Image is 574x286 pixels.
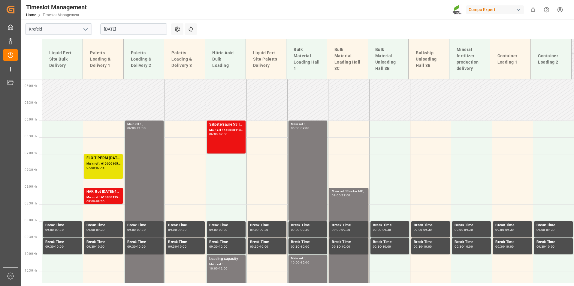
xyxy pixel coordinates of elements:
[25,269,37,272] span: 10:30 Hr
[300,228,301,231] div: -
[373,222,407,228] div: Break Time
[219,245,228,248] div: 10:00
[209,128,243,133] div: Main ref : 6100001130, 2000001018;
[259,228,260,231] div: -
[25,135,37,138] span: 06:30 Hr
[340,228,341,231] div: -
[25,185,37,188] span: 08:00 Hr
[291,127,300,130] div: 06:00
[127,245,136,248] div: 09:30
[505,245,514,248] div: 10:00
[251,47,282,71] div: Liquid Fert Site Paletts Delivery
[25,219,37,222] span: 09:00 Hr
[414,222,448,228] div: Break Time
[414,228,422,231] div: 09:00
[25,23,92,35] input: Type to search/select
[127,228,136,231] div: 09:00
[81,25,90,34] button: open menu
[25,84,37,88] span: 05:00 Hr
[45,239,80,245] div: Break Time
[219,228,228,231] div: 09:30
[177,228,178,231] div: -
[301,261,309,264] div: 15:00
[250,222,284,228] div: Break Time
[455,239,488,245] div: Break Time
[291,44,322,74] div: Bulk Material Loading Hall 1
[55,245,64,248] div: 10:00
[168,228,177,231] div: 09:00
[86,189,120,195] div: HAK Rot [DATE](4) 25kg (x48) INT spPAL;[PERSON_NAME] 20-5-10-2 25kg (x48) INT spPAL;VITA MC 10L (...
[45,222,80,228] div: Break Time
[259,245,260,248] div: -
[127,122,161,127] div: Main ref : ,
[546,245,555,248] div: 10:00
[536,222,570,228] div: Break Time
[209,228,218,231] div: 09:00
[466,5,524,14] div: Compo Expert
[332,228,340,231] div: 09:00
[178,228,186,231] div: 09:30
[373,44,404,74] div: Bulk Material Unloading Hall 3B
[250,228,259,231] div: 09:00
[136,127,137,130] div: -
[291,222,325,228] div: Break Time
[382,245,391,248] div: 10:00
[260,245,268,248] div: 10:00
[178,245,186,248] div: 10:00
[341,245,350,248] div: 10:00
[382,228,391,231] div: 09:30
[455,245,463,248] div: 09:30
[25,252,37,255] span: 10:00 Hr
[526,3,540,16] button: show 0 new notifications
[332,245,340,248] div: 09:30
[495,228,504,231] div: 09:00
[341,228,350,231] div: 09:30
[341,194,350,197] div: 21:00
[373,239,407,245] div: Break Time
[495,239,529,245] div: Break Time
[128,47,159,71] div: Paletts Loading & Delivery 2
[86,245,95,248] div: 09:30
[381,228,382,231] div: -
[209,245,218,248] div: 09:30
[340,194,341,197] div: -
[45,228,54,231] div: 09:00
[210,47,241,71] div: Nitric Acid Bulk Loading
[169,47,200,71] div: Paletts Loading & Delivery 3
[455,222,488,228] div: Break Time
[86,228,95,231] div: 09:00
[260,228,268,231] div: 09:30
[86,155,120,161] div: FLO T PERM [DATE] 25kg (x60) INT;
[381,245,382,248] div: -
[455,228,463,231] div: 09:00
[26,13,36,17] a: Home
[86,166,95,169] div: 07:00
[86,161,120,166] div: Main ref : 6100001058, 2000000488;
[291,122,325,127] div: Main ref : ,
[332,239,366,245] div: Break Time
[536,228,545,231] div: 09:00
[422,245,423,248] div: -
[301,228,309,231] div: 09:30
[209,267,218,270] div: 10:00
[136,245,137,248] div: -
[301,245,309,248] div: 10:00
[209,122,243,128] div: Salpetersäure 53 lose;
[168,222,202,228] div: Break Time
[54,245,55,248] div: -
[168,239,202,245] div: Break Time
[177,245,178,248] div: -
[55,228,64,231] div: 09:30
[26,3,87,12] div: Timeslot Management
[464,245,473,248] div: 10:00
[505,228,514,231] div: 09:30
[540,3,553,16] button: Help Center
[332,189,366,194] div: Main ref : Blocker MX,
[495,50,526,68] div: Container Loading 1
[25,151,37,155] span: 07:00 Hr
[536,245,545,248] div: 09:30
[25,118,37,121] span: 06:00 Hr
